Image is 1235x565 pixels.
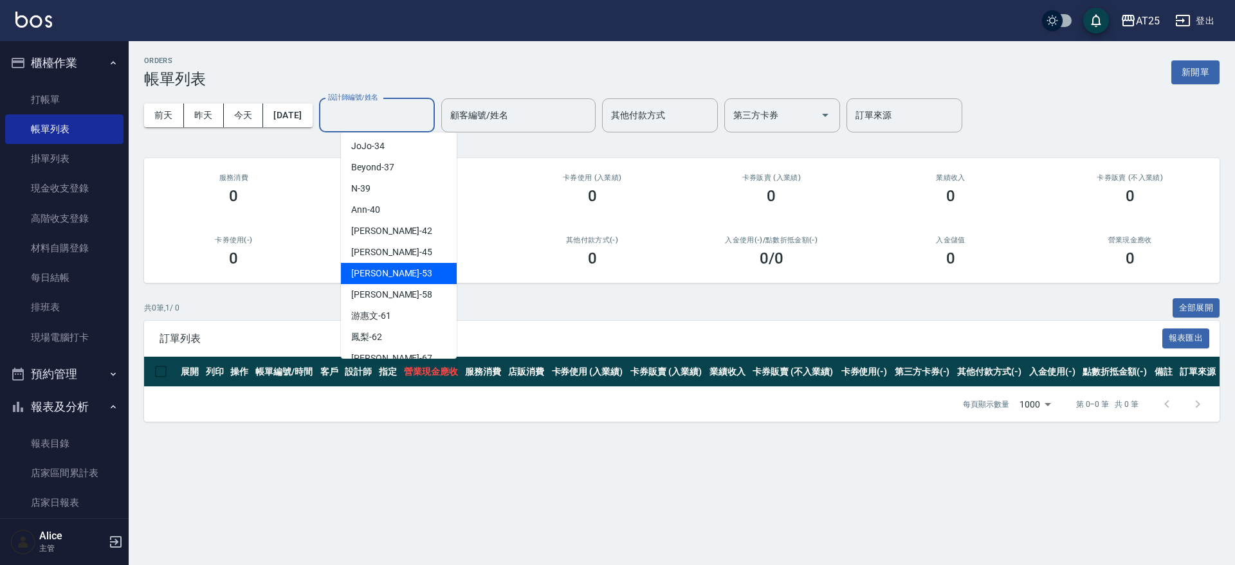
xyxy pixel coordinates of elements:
[462,357,505,387] th: 服務消費
[351,182,370,195] span: N -39
[144,103,184,127] button: 前天
[10,529,36,555] img: Person
[351,246,432,259] span: [PERSON_NAME] -45
[351,352,432,365] span: [PERSON_NAME] -67
[1136,13,1160,29] div: AT25
[5,144,123,174] a: 掛單列表
[263,103,312,127] button: [DATE]
[954,357,1026,387] th: 其他付款方式(-)
[317,357,342,387] th: 客戶
[160,236,308,244] h2: 卡券使用(-)
[1176,357,1220,387] th: 訂單來源
[351,330,382,344] span: 鳳梨 -62
[203,357,228,387] th: 列印
[697,236,846,244] h2: 入金使用(-) /點數折抵金額(-)
[518,174,666,182] h2: 卡券使用 (入業績)
[184,103,224,127] button: 昨天
[5,46,123,80] button: 櫃檯作業
[229,187,238,205] h3: 0
[1171,60,1220,84] button: 新開單
[1151,357,1176,387] th: 備註
[946,187,955,205] h3: 0
[339,174,488,182] h2: 店販消費
[1083,8,1109,33] button: save
[339,236,488,244] h2: 第三方卡券(-)
[144,302,179,314] p: 共 0 筆, 1 / 0
[15,12,52,28] img: Logo
[1056,174,1204,182] h2: 卡券販賣 (不入業績)
[877,236,1025,244] h2: 入金儲值
[5,204,123,233] a: 高階收支登錄
[252,357,317,387] th: 帳單編號/時間
[1079,357,1151,387] th: 點數折抵金額(-)
[160,174,308,182] h3: 服務消費
[5,263,123,292] a: 每日結帳
[1076,399,1139,410] p: 第 0–0 筆 共 0 筆
[376,357,401,387] th: 指定
[706,357,749,387] th: 業績收入
[5,292,123,322] a: 排班表
[1162,328,1210,348] button: 報表匯出
[838,357,892,387] th: 卡券使用(-)
[946,249,955,267] h3: 0
[1170,9,1220,33] button: 登出
[342,357,376,387] th: 設計師
[588,249,597,267] h3: 0
[1115,8,1165,34] button: AT25
[1056,236,1204,244] h2: 營業現金應收
[963,399,1009,410] p: 每頁顯示數量
[178,357,203,387] th: 展開
[39,543,105,554] p: 主管
[815,105,836,125] button: Open
[5,85,123,114] a: 打帳單
[749,357,837,387] th: 卡券販賣 (不入業績)
[144,57,206,65] h2: ORDERS
[549,357,628,387] th: 卡券使用 (入業績)
[760,249,783,267] h3: 0 /0
[1162,332,1210,344] a: 報表匯出
[328,93,378,102] label: 設計師編號/姓名
[5,458,123,488] a: 店家區間累計表
[588,187,597,205] h3: 0
[5,233,123,263] a: 材料自購登錄
[5,357,123,391] button: 預約管理
[5,518,123,548] a: 互助日報表
[351,309,391,323] span: 游惠文 -61
[518,236,666,244] h2: 其他付款方式(-)
[351,203,380,217] span: Ann -40
[351,267,432,280] span: [PERSON_NAME] -53
[227,357,252,387] th: 操作
[5,390,123,424] button: 報表及分析
[5,429,123,458] a: 報表目錄
[1173,298,1220,318] button: 全部展開
[892,357,955,387] th: 第三方卡券(-)
[5,323,123,352] a: 現場電腦打卡
[5,114,123,144] a: 帳單列表
[351,139,385,153] span: JoJo -34
[401,357,462,387] th: 營業現金應收
[1126,249,1135,267] h3: 0
[627,357,706,387] th: 卡券販賣 (入業績)
[767,187,776,205] h3: 0
[351,161,394,174] span: Beyond -37
[505,357,548,387] th: 店販消費
[39,530,105,543] h5: Alice
[697,174,846,182] h2: 卡券販賣 (入業績)
[229,249,238,267] h3: 0
[1026,357,1079,387] th: 入金使用(-)
[1126,187,1135,205] h3: 0
[1171,66,1220,78] a: 新開單
[1014,387,1056,422] div: 1000
[160,332,1162,345] span: 訂單列表
[351,224,432,238] span: [PERSON_NAME] -42
[351,288,432,301] span: [PERSON_NAME] -58
[144,70,206,88] h3: 帳單列表
[877,174,1025,182] h2: 業績收入
[224,103,264,127] button: 今天
[5,174,123,203] a: 現金收支登錄
[5,488,123,517] a: 店家日報表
